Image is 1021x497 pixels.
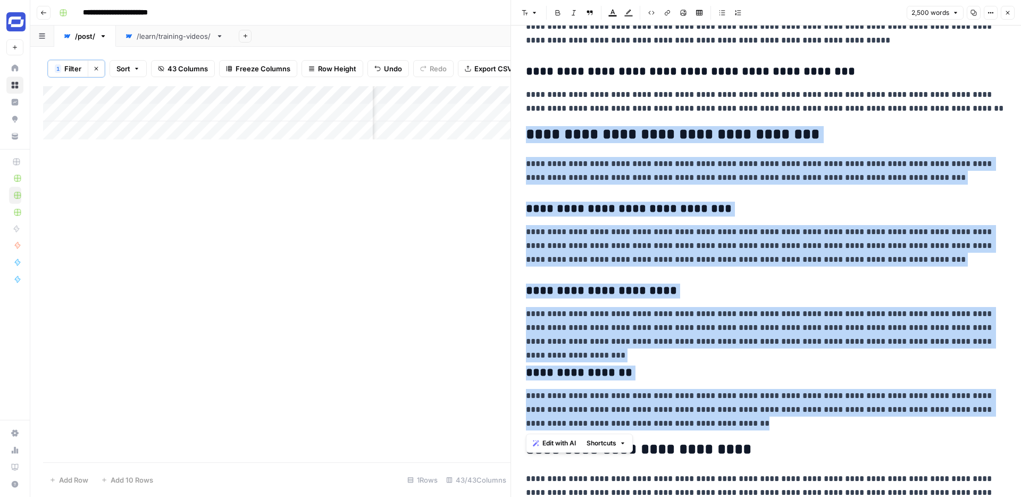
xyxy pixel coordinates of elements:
a: Usage [6,442,23,459]
span: 1 [56,64,60,73]
button: Add 10 Rows [95,471,160,488]
span: Sort [116,63,130,74]
button: 2,500 words [907,6,964,20]
a: Learning Hub [6,459,23,476]
button: Export CSV [458,60,519,77]
button: Row Height [302,60,363,77]
span: Edit with AI [542,438,576,448]
button: 43 Columns [151,60,215,77]
span: Export CSV [474,63,512,74]
img: Synthesia Logo [6,12,26,31]
span: Freeze Columns [236,63,290,74]
button: Redo [413,60,454,77]
button: Workspace: Synthesia [6,9,23,35]
a: /learn/training-videos/ [116,26,232,47]
span: 43 Columns [168,63,208,74]
span: Row Height [318,63,356,74]
span: Add 10 Rows [111,475,153,485]
a: Settings [6,425,23,442]
a: Home [6,60,23,77]
span: 2,500 words [911,8,949,18]
button: Help + Support [6,476,23,493]
span: Shortcuts [587,438,616,448]
span: Redo [430,63,447,74]
div: 1 [55,64,61,73]
a: Insights [6,94,23,111]
span: Filter [64,63,81,74]
button: Undo [367,60,409,77]
button: Add Row [43,471,95,488]
div: /post/ [75,31,95,42]
button: Shortcuts [582,436,630,450]
a: Browse [6,77,23,94]
button: Freeze Columns [219,60,297,77]
span: Add Row [59,475,88,485]
button: 1Filter [48,60,88,77]
div: 43/43 Columns [442,471,510,488]
button: Edit with AI [529,436,580,450]
span: Undo [384,63,402,74]
div: /learn/training-videos/ [137,31,212,42]
a: /post/ [54,26,116,47]
button: Sort [110,60,147,77]
a: Your Data [6,128,23,145]
div: 1 Rows [403,471,442,488]
a: Opportunities [6,111,23,128]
